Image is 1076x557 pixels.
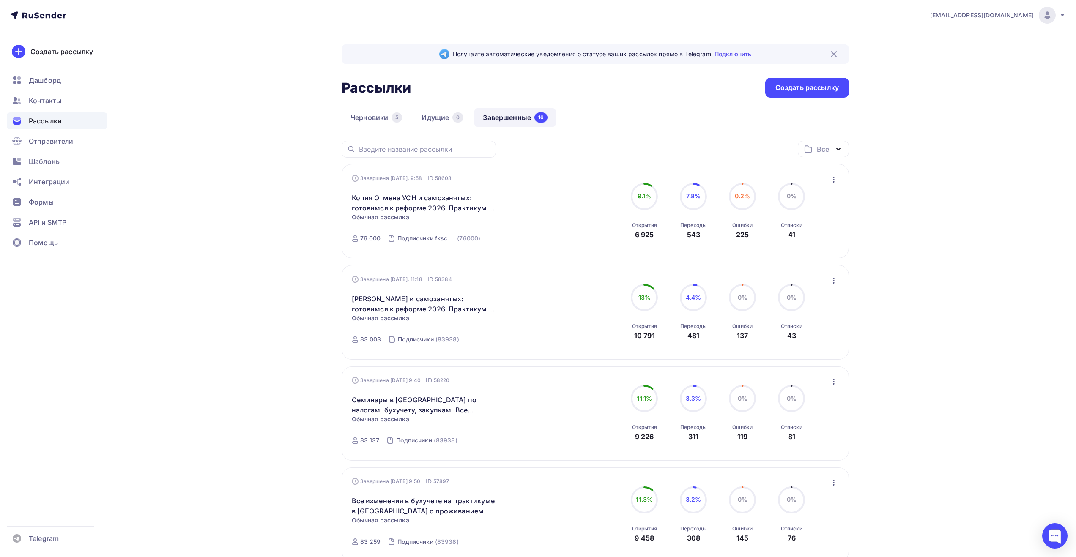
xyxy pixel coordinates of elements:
a: Шаблоны [7,153,107,170]
div: Открытия [632,222,657,229]
a: Семинары в [GEOGRAPHIC_DATA] по налогам, бухучету, закупкам. Все включено [352,395,497,415]
div: (83938) [435,538,459,546]
span: Шаблоны [29,156,61,167]
span: ID [427,275,433,284]
div: Завершена [DATE] 9:50 [352,477,449,486]
span: 0% [738,294,747,301]
div: Ошибки [732,525,753,532]
span: ID [425,477,431,486]
div: Отписки [781,222,802,229]
input: Введите название рассылки [359,145,491,154]
div: 311 [688,431,698,442]
div: Подписчики [397,538,433,546]
div: 6 925 [635,229,654,240]
div: 83 137 [360,436,380,445]
div: Создать рассылку [775,83,839,93]
span: Интеграции [29,177,69,187]
a: Копия Отмена УСН и самозанятых: готовимся к реформе 2026. Практикум в [GEOGRAPHIC_DATA] [352,193,497,213]
span: API и SMTP [29,217,66,227]
div: 43 [787,330,796,341]
div: 83 259 [360,538,381,546]
span: 0% [787,192,797,199]
span: 0% [787,496,797,503]
div: 16 [534,112,548,123]
div: 76 000 [360,234,381,243]
div: Отписки [781,424,802,431]
a: Подписчики (83938) [397,333,460,346]
div: Отписки [781,323,802,330]
span: [EMAIL_ADDRESS][DOMAIN_NAME] [930,11,1034,19]
span: Дашборд [29,75,61,85]
div: Переходы [680,424,706,431]
div: (83938) [434,436,457,445]
div: Переходы [680,525,706,532]
span: 13% [638,294,651,301]
div: Ошибки [732,222,753,229]
span: 4.4% [686,294,701,301]
a: Подписчики fkscenter (76000) [397,232,481,245]
div: 83 003 [360,335,381,344]
div: Завершена [DATE], 11:18 [352,275,452,284]
span: Обычная рассылка [352,213,409,221]
a: Подключить [715,50,751,57]
span: 0.2% [735,192,750,199]
img: Telegram [439,49,449,59]
span: 7.8% [686,192,701,199]
div: Открытия [632,424,657,431]
div: 137 [737,330,748,341]
a: [PERSON_NAME] и самозанятых: готовимся к реформе 2026. Практикум в [GEOGRAPHIC_DATA] [352,294,497,314]
div: 145 [736,533,748,543]
a: Все изменения в бухучете на практикуме в [GEOGRAPHIC_DATA] с проживанием [352,496,497,516]
span: Обычная рассылка [352,314,409,322]
span: 58608 [435,174,452,183]
span: 11.3% [636,496,653,503]
div: 225 [736,229,749,240]
span: 3.2% [686,496,701,503]
div: 543 [687,229,700,240]
div: (76000) [457,234,480,243]
a: Рассылки [7,112,107,129]
div: Завершена [DATE], 9:58 [352,174,452,183]
div: 81 [788,431,795,442]
div: Открытия [632,525,657,532]
span: Обычная рассылка [352,516,409,524]
div: Создать рассылку [30,46,93,57]
div: Завершена [DATE] 9:40 [352,376,450,385]
a: Контакты [7,92,107,109]
span: 58220 [434,376,450,385]
span: Рассылки [29,116,62,126]
button: Все [798,141,849,157]
div: 10 791 [634,330,655,341]
span: Контакты [29,96,61,106]
span: Отправители [29,136,74,146]
h2: Рассылки [342,79,411,96]
span: Обычная рассылка [352,415,409,423]
a: Идущие0 [413,108,472,127]
a: Завершенные16 [474,108,556,127]
a: Отправители [7,133,107,150]
div: Ошибки [732,424,753,431]
span: Формы [29,197,54,207]
div: 308 [687,533,700,543]
span: 11.1% [637,395,652,402]
a: [EMAIL_ADDRESS][DOMAIN_NAME] [930,7,1066,24]
span: 0% [787,395,797,402]
div: 119 [737,431,747,442]
div: 5 [392,112,402,123]
span: 0% [738,395,747,402]
span: 0% [787,294,797,301]
div: Открытия [632,323,657,330]
div: 481 [687,330,699,341]
div: Переходы [680,222,706,229]
div: 0 [452,112,463,123]
div: Ошибки [732,323,753,330]
span: Получайте автоматические уведомления о статусе ваших рассылок прямо в Telegram. [453,50,751,58]
span: 0% [738,496,747,503]
span: 3.3% [686,395,701,402]
span: Telegram [29,533,59,543]
div: Все [817,144,829,154]
div: Подписчики [396,436,432,445]
div: (83938) [435,335,459,344]
div: Подписчики fkscenter [397,234,455,243]
div: 9 226 [635,431,654,442]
